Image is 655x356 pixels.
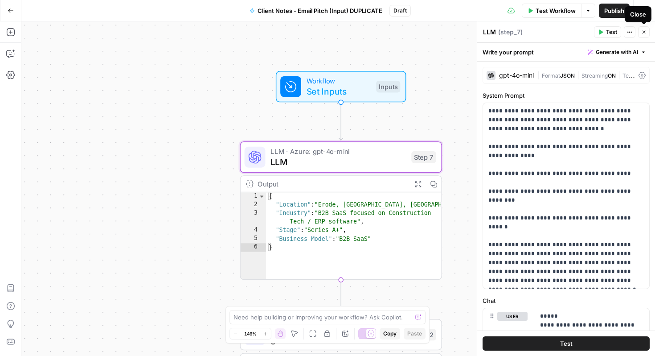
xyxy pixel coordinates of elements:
[483,28,496,37] textarea: LLM
[407,330,422,338] span: Paste
[241,243,266,252] div: 6
[258,6,382,15] span: Client Notes - Email Pitch (Input) DUPLICATE
[560,339,573,348] span: Test
[240,141,442,280] div: LLM · Azure: gpt-4o-miniLLMStep 7Output{ "Location":"Erode, [GEOGRAPHIC_DATA], [GEOGRAPHIC_DATA]"...
[594,26,621,38] button: Test
[608,72,616,79] span: ON
[404,328,426,339] button: Paste
[497,312,528,321] button: user
[307,75,371,86] span: Workflow
[596,48,638,56] span: Generate with AI
[339,280,343,318] g: Edge from step_7 to step_2
[393,7,407,15] span: Draft
[241,235,266,243] div: 5
[240,71,442,102] div: WorkflowSet InputsInputs
[522,4,581,18] button: Test Workflow
[630,10,646,19] div: Close
[536,6,576,15] span: Test Workflow
[499,72,534,79] div: gpt-4o-mini
[307,85,371,98] span: Set Inputs
[258,179,406,189] div: Output
[241,192,266,201] div: 1
[498,28,523,37] span: ( step_7 )
[270,155,406,168] span: LLM
[483,336,650,351] button: Test
[599,4,630,18] button: Publish
[537,70,542,79] span: |
[241,201,266,209] div: 2
[584,46,650,58] button: Generate with AI
[606,28,617,36] span: Test
[376,81,400,92] div: Inputs
[383,330,397,338] span: Copy
[483,296,650,305] label: Chat
[575,70,581,79] span: |
[380,328,400,339] button: Copy
[477,43,655,61] div: Write your prompt
[244,330,257,337] span: 146%
[270,146,406,156] span: LLM · Azure: gpt-4o-mini
[411,151,436,163] div: Step 7
[581,72,608,79] span: Streaming
[542,72,560,79] span: Format
[411,329,436,340] div: Step 2
[258,192,265,201] span: Toggle code folding, rows 1 through 6
[483,91,650,100] label: System Prompt
[616,70,622,79] span: |
[339,102,343,140] g: Edge from start to step_7
[270,333,406,346] span: generate hook
[241,209,266,226] div: 3
[244,4,388,18] button: Client Notes - Email Pitch (Input) DUPLICATE
[560,72,575,79] span: JSON
[604,6,624,15] span: Publish
[241,226,266,235] div: 4
[622,70,637,79] span: Temp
